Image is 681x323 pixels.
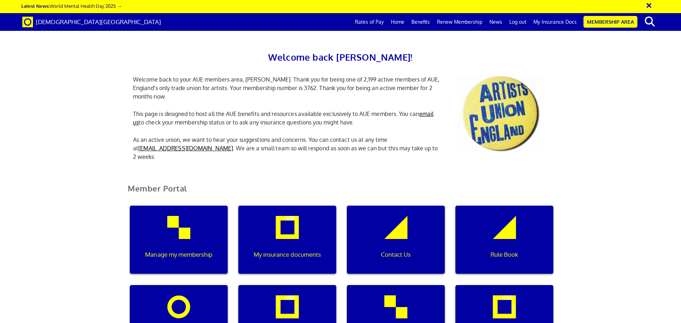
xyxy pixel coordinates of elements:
[17,13,166,31] a: Brand [DEMOGRAPHIC_DATA][GEOGRAPHIC_DATA]
[128,75,447,101] p: Welcome back to your AUE members area, [PERSON_NAME]. Thank you for being one of 2,199 active mem...
[124,206,233,285] a: Manage my membership
[639,14,660,29] button: search
[530,13,580,31] a: My Insurance Docs
[21,3,50,9] strong: Latest News:
[128,110,447,127] p: This page is designed to host all the AUE benefits and resources available exclusively to AUE mem...
[128,135,447,161] p: As an active union, we want to hear your suggestions and concerns. You can contact us at any time...
[433,13,486,31] a: Renew Membership
[583,16,637,28] a: Membership Area
[36,18,161,26] span: [DEMOGRAPHIC_DATA][GEOGRAPHIC_DATA]
[243,250,331,259] p: My insurance documents
[122,184,559,201] h2: Member Portal
[351,13,387,31] a: Rates of Pay
[460,250,548,259] p: Rule Book
[233,206,342,285] a: My insurance documents
[128,50,553,65] h2: Welcome back [PERSON_NAME]!
[135,250,223,259] p: Manage my membership
[21,3,122,9] a: Latest News:World Mental Health Day 2025 →
[486,13,506,31] a: News
[387,13,408,31] a: Home
[450,206,559,285] a: Rule Book
[408,13,433,31] a: Benefits
[352,250,440,259] p: Contact Us
[342,206,450,285] a: Contact Us
[506,13,530,31] a: Log out
[138,145,233,152] a: [EMAIL_ADDRESS][DOMAIN_NAME]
